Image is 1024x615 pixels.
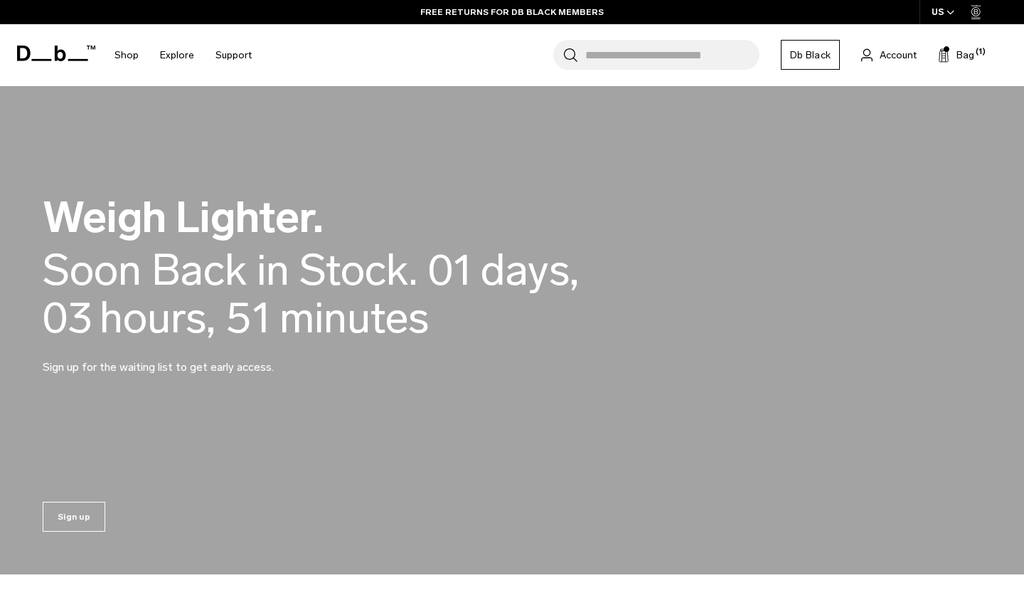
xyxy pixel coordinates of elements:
a: Explore [160,30,194,80]
span: Bag [956,48,974,63]
span: 51 [226,294,272,342]
span: days, [481,246,579,294]
span: (1) [976,46,986,58]
span: minutes [279,294,429,342]
h2: Weigh Lighter. [43,196,683,239]
a: Support [215,30,252,80]
a: Sign up [43,502,105,532]
a: Db Black [781,40,840,70]
a: FREE RETURNS FOR DB BLACK MEMBERS [420,6,604,19]
p: Sign up for the waiting list to get early access. [43,342,384,376]
div: Soon Back in Stock. [43,246,417,294]
span: 03 [43,294,92,342]
nav: Main Navigation [104,24,262,86]
button: Bag (1) [938,46,974,63]
span: 01 [428,246,474,294]
span: hours, [100,294,215,342]
span: Account [880,48,917,63]
a: Account [861,46,917,63]
a: Shop [114,30,139,80]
